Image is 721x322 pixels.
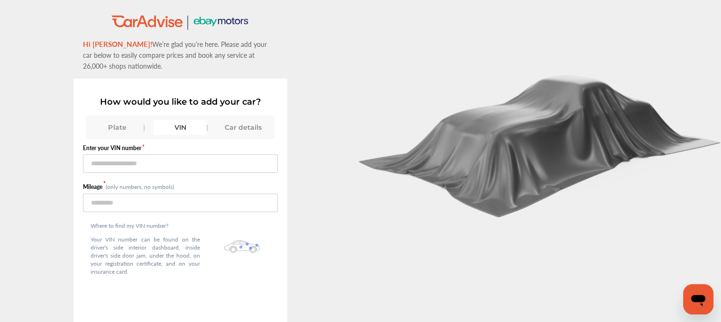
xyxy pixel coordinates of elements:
div: Plate [91,120,144,135]
span: Hi [PERSON_NAME]! [83,39,152,49]
img: olbwX0zPblBWoAAAAASUVORK5CYII= [224,240,260,253]
p: Your VIN number can be found on the driver's side interior dashboard, inside driver's side door j... [91,235,200,276]
span: We’re glad you’re here. Please add your car below to easily compare prices and book any service a... [83,39,267,71]
label: Enter your VIN number [83,144,278,152]
label: Mileage [83,183,106,191]
p: Where to find my VIN number? [91,222,200,230]
iframe: Button to launch messaging window [683,284,713,314]
div: Car details [217,120,270,135]
div: VIN [154,120,207,135]
small: (only numbers, no symbols) [106,183,174,191]
p: How would you like to add your car? [83,97,278,107]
